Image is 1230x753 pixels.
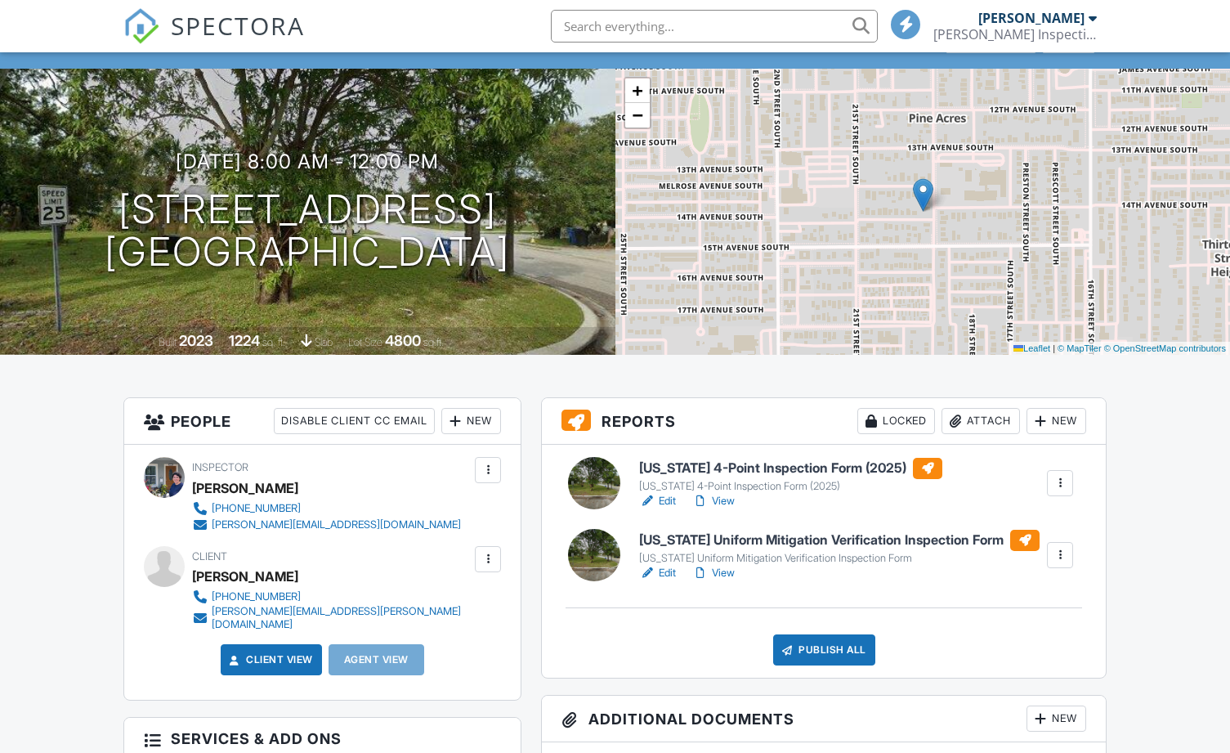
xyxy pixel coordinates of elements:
[1053,343,1055,353] span: |
[639,565,676,581] a: Edit
[226,652,313,668] a: Client View
[262,336,285,348] span: sq. ft.
[632,105,642,125] span: −
[639,493,676,509] a: Edit
[639,552,1040,565] div: [US_STATE] Uniform Mitigation Verification Inspection Form
[625,78,650,103] a: Zoom in
[179,332,213,349] div: 2023
[1104,343,1226,353] a: © OpenStreetMap contributors
[942,408,1020,434] div: Attach
[192,564,298,589] div: [PERSON_NAME]
[978,10,1085,26] div: [PERSON_NAME]
[159,336,177,348] span: Built
[625,103,650,128] a: Zoom out
[171,8,305,43] span: SPECTORA
[212,590,301,603] div: [PHONE_NUMBER]
[542,398,1106,445] h3: Reports
[1058,343,1102,353] a: © MapTiler
[105,188,510,275] h1: [STREET_ADDRESS] [GEOGRAPHIC_DATA]
[192,589,472,605] a: [PHONE_NUMBER]
[1026,408,1086,434] div: New
[192,550,227,563] span: Client
[1013,343,1050,353] a: Leaflet
[946,30,1036,52] div: Client View
[639,458,942,479] h6: [US_STATE] 4-Point Inspection Form (2025)
[933,26,1097,43] div: Goodwyn Inspections
[315,336,333,348] span: slab
[857,408,935,434] div: Locked
[192,461,248,473] span: Inspector
[123,8,159,44] img: The Best Home Inspection Software - Spectora
[1042,30,1095,52] div: More
[692,493,735,509] a: View
[192,605,472,631] a: [PERSON_NAME][EMAIL_ADDRESS][PERSON_NAME][DOMAIN_NAME]
[639,530,1040,551] h6: [US_STATE] Uniform Mitigation Verification Inspection Form
[192,476,298,500] div: [PERSON_NAME]
[639,458,942,494] a: [US_STATE] 4-Point Inspection Form (2025) [US_STATE] 4-Point Inspection Form (2025)
[692,565,735,581] a: View
[212,502,301,515] div: [PHONE_NUMBER]
[542,696,1106,742] h3: Additional Documents
[632,80,642,101] span: +
[423,336,444,348] span: sq.ft.
[123,22,305,56] a: SPECTORA
[385,332,421,349] div: 4800
[1026,706,1086,732] div: New
[192,517,461,533] a: [PERSON_NAME][EMAIL_ADDRESS][DOMAIN_NAME]
[639,530,1040,566] a: [US_STATE] Uniform Mitigation Verification Inspection Form [US_STATE] Uniform Mitigation Verifica...
[551,10,878,43] input: Search everything...
[192,500,461,517] a: [PHONE_NUMBER]
[212,518,461,531] div: [PERSON_NAME][EMAIL_ADDRESS][DOMAIN_NAME]
[639,480,942,493] div: [US_STATE] 4-Point Inspection Form (2025)
[274,408,435,434] div: Disable Client CC Email
[773,634,875,666] div: Publish All
[229,332,260,349] div: 1224
[176,150,439,173] h3: [DATE] 8:00 am - 12:00 pm
[348,336,382,348] span: Lot Size
[441,408,501,434] div: New
[913,178,933,212] img: Marker
[124,398,521,445] h3: People
[212,605,472,631] div: [PERSON_NAME][EMAIL_ADDRESS][PERSON_NAME][DOMAIN_NAME]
